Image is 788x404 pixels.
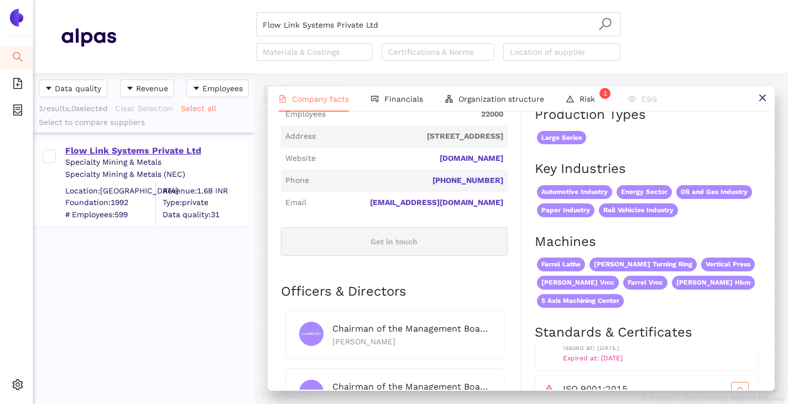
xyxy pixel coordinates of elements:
span: Phone [285,175,309,186]
span: Organization structure [458,95,544,103]
span: file-add [12,74,23,96]
div: [PERSON_NAME] [332,335,490,348]
span: warning [544,382,554,394]
h2: Production Types [535,106,761,124]
span: Data quality [55,82,101,95]
span: caret-down [192,85,200,93]
span: Automotive Industry [537,185,612,199]
span: caret-down [45,85,53,93]
button: cloud-download [731,382,749,400]
span: close [758,93,767,102]
div: ISO 9001:2015 [563,382,749,400]
span: Rail Vehicles Industry [599,203,678,217]
span: Company facts [292,95,349,103]
span: Website [285,153,316,164]
span: # Employees: 599 [65,209,155,220]
span: CotMBPCEO [301,329,321,338]
span: Risk [580,95,606,103]
span: Revenue [136,82,168,95]
button: caret-downData quality [39,80,107,97]
span: search [12,48,23,70]
span: [STREET_ADDRESS] [320,131,503,142]
span: Energy Sector [617,185,672,199]
span: Farrel Vmc [623,276,667,290]
img: Homepage [61,23,116,51]
span: Vertical Press [701,258,755,271]
div: Select to compare suppliers [39,117,249,128]
span: Chairman of the Management Board, President, Chief Executive Officer [332,381,640,392]
span: 5 Axis Machining Center [537,294,624,308]
span: Large Series [537,131,586,145]
span: Data quality: 31 [163,209,247,220]
span: Employees [202,82,243,95]
span: Foundation: 1992 [65,197,155,208]
div: Revenue: 1.6B INR [163,185,247,196]
button: close [750,86,775,111]
span: Financials [384,95,423,103]
span: cloud-download [732,386,748,395]
span: 1 results, 0 selected [39,104,108,113]
h2: Officers & Directors [281,282,508,301]
div: Location: [GEOGRAPHIC_DATA] [65,185,155,196]
button: Select all [180,99,223,117]
span: ESG [641,95,657,103]
h2: Standards & Certificates [535,323,761,342]
span: [PERSON_NAME] Vmc [537,276,619,290]
button: caret-downRevenue [120,80,174,97]
span: Paper Industry [537,203,594,217]
span: 1 [603,90,607,97]
span: search [598,17,612,31]
span: Email [285,197,306,208]
span: Expired at: [DATE] [563,354,623,362]
span: CotMBPCEO [301,387,321,396]
h2: Machines [535,233,761,251]
span: Chairman of the Management Board, President, Chief Executive Officer [332,323,640,334]
span: [PERSON_NAME] Turning Ring [589,258,697,271]
span: setting [12,375,23,397]
h2: Key Industries [535,160,761,179]
span: Employees [285,109,326,120]
button: Clear Selection [114,99,180,117]
span: 22000 [330,109,503,120]
p: Issued at: [DATE] [563,343,749,353]
span: [PERSON_NAME] Hbm [672,276,755,290]
span: apartment [445,95,453,103]
button: caret-downEmployees [186,80,249,97]
span: eye [628,95,636,103]
span: Type: private [163,197,247,208]
span: Address [285,131,316,142]
span: Farrel Lathe [537,258,585,271]
img: Logo [8,9,25,27]
span: Select all [181,102,216,114]
sup: 1 [599,88,610,99]
span: caret-down [126,85,134,93]
span: fund-view [371,95,379,103]
div: Specialty Mining & Metals (NEC) [65,169,247,180]
span: warning [566,95,574,103]
div: Specialty Mining & Metals [65,157,247,168]
span: Oil and Gas Industry [676,185,752,199]
span: container [12,101,23,123]
div: Flow Link Systems Private Ltd [65,145,247,157]
span: file-text [279,95,286,103]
